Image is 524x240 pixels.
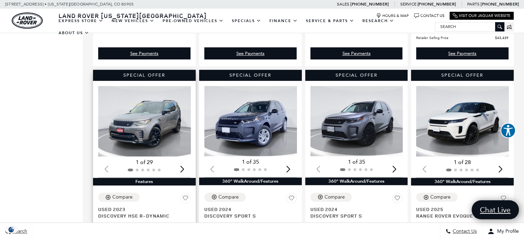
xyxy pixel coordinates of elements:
a: See Payments [310,47,403,59]
span: $43,439 [495,35,508,40]
a: Service & Parts [302,15,358,27]
button: Save Vehicle [286,193,297,206]
div: 1 of 35 [310,158,403,166]
div: Special Offer [305,70,408,81]
img: 2025 Land Rover Range Rover Evoque S 1 [416,86,510,156]
a: Used 2025Range Rover Evoque S [416,206,508,219]
img: Land Rover [12,12,43,29]
a: About Us [54,27,93,39]
a: See Payments [416,47,508,59]
span: Discovery Sport S [204,212,291,219]
div: Next slide [284,161,293,176]
div: Compare [112,194,133,200]
button: details tab [360,219,399,234]
a: Specials [228,15,265,27]
nav: Main Navigation [54,15,435,39]
span: Chat Live [476,205,514,214]
div: 1 of 28 [416,159,508,166]
button: Compare Vehicle [204,193,246,202]
div: Special Offer [199,70,302,81]
button: Compare Vehicle [416,193,458,202]
span: Service [400,2,416,7]
div: Next slide [390,161,399,176]
span: Parts [467,2,480,7]
div: Compare [218,194,239,200]
aside: Accessibility Help Desk [501,123,516,140]
button: Compare Vehicle [310,193,352,202]
button: details tab [466,219,504,234]
a: Research [358,15,398,27]
span: Contact Us [451,229,477,234]
button: Save Vehicle [180,193,191,206]
span: Discovery Sport S [310,212,398,219]
div: 1 / 2 [416,86,510,156]
div: undefined - Range Rover Evoque S [98,47,191,59]
div: 1 of 29 [98,159,191,166]
input: Search [435,22,504,31]
img: 2024 Land Rover Discovery Sport S 1 [204,86,298,156]
button: pricing tab [102,219,140,234]
img: 2024 Land Rover Discovery Sport S 1 [310,86,404,156]
a: [PHONE_NUMBER] [350,1,389,7]
div: undefined - Discovery Sport S [416,47,508,59]
button: pricing tab [208,219,246,234]
span: Discovery HSE R-Dynamic [98,212,185,219]
a: Retailer Selling Price $43,439 [416,35,508,40]
a: [STREET_ADDRESS] • [US_STATE][GEOGRAPHIC_DATA], CO 80905 [5,2,134,7]
a: Used 2023Discovery HSE R-Dynamic [98,206,191,219]
span: Land Rover [US_STATE][GEOGRAPHIC_DATA] [59,11,207,20]
div: 360° WalkAround/Features [199,177,302,185]
a: [PHONE_NUMBER] [418,1,456,7]
a: Visit Our Jaguar Website [453,13,511,18]
a: Pre-Owned Vehicles [158,15,228,27]
div: Privacy Settings [3,226,19,233]
button: Save Vehicle [392,193,402,206]
button: Save Vehicle [498,193,508,206]
div: undefined - Range Rover Sport HSE [310,47,403,59]
a: EXPRESS STORE [54,15,107,27]
a: Land Rover [US_STATE][GEOGRAPHIC_DATA] [54,11,211,20]
img: 2023 Land Rover Discovery HSE R-Dynamic 1 [98,86,192,156]
button: details tab [254,219,292,234]
span: Used 2024 [204,206,291,212]
a: Used 2024Discovery Sport S [310,206,403,219]
div: 1 / 2 [204,86,298,156]
div: Next slide [496,162,505,177]
a: land-rover [12,12,43,29]
span: Range Rover Evoque S [416,212,503,219]
div: 1 / 2 [310,86,404,156]
div: Special Offer [411,70,514,81]
div: 1 of 35 [204,158,297,166]
span: Used 2023 [98,206,185,212]
a: Finance [265,15,302,27]
button: Open user profile menu [482,223,524,240]
div: Compare [430,194,451,200]
div: 1 / 2 [98,86,192,156]
a: New Vehicles [107,15,158,27]
span: My Profile [494,229,519,234]
button: pricing tab [314,219,352,234]
button: Explore your accessibility options [501,123,516,138]
a: See Payments [204,47,297,59]
div: Next slide [178,162,187,177]
span: Used 2024 [310,206,398,212]
a: Contact Us [414,13,444,18]
div: Compare [325,194,345,200]
button: Compare Vehicle [98,193,140,202]
a: See Payments [98,47,191,59]
div: Features [93,178,196,185]
div: Special Offer [93,70,196,81]
a: Used 2024Discovery Sport S [204,206,297,219]
a: Hours & Map [376,13,409,18]
div: 360° WalkAround/Features [305,177,408,185]
span: Used 2025 [416,206,503,212]
button: pricing tab [420,219,458,234]
span: Sales [337,2,349,7]
span: Retailer Selling Price [416,35,495,40]
div: 360° WalkAround/Features [411,178,514,185]
a: Chat Live [472,200,519,219]
button: details tab [148,219,186,234]
a: [PHONE_NUMBER] [481,1,519,7]
div: undefined - Discovery Sport S R-Dynamic [204,47,297,59]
